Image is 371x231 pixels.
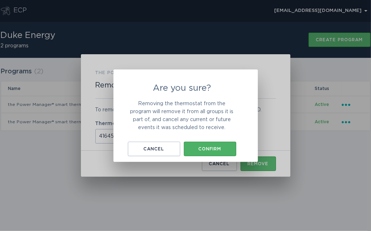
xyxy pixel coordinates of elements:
p: Removing the thermostat from the program will remove it from all groups it is part of, and cancel... [128,100,236,132]
button: Cancel [128,142,180,156]
h2: Are you sure? [128,84,236,93]
div: Cancel [131,147,177,151]
div: Are you sure? [113,69,258,162]
div: Confirm [187,147,233,151]
button: Confirm [184,142,236,156]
